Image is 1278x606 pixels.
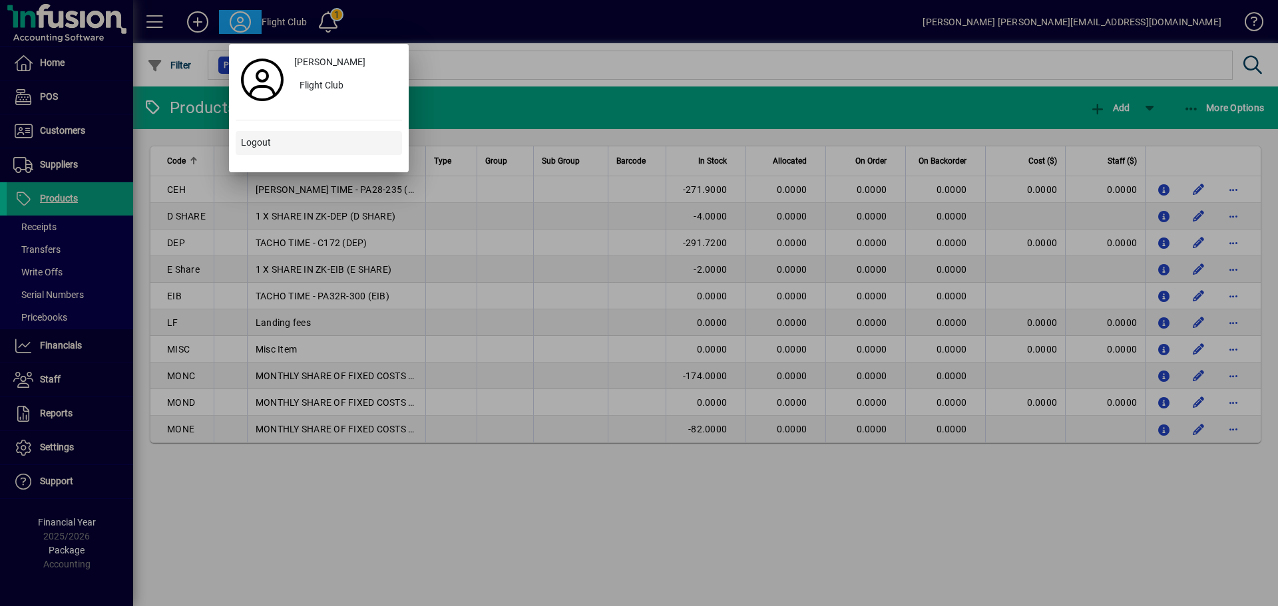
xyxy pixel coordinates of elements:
[289,75,402,98] button: Flight Club
[241,136,271,150] span: Logout
[289,51,402,75] a: [PERSON_NAME]
[236,68,289,92] a: Profile
[236,131,402,155] button: Logout
[294,55,365,69] span: [PERSON_NAME]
